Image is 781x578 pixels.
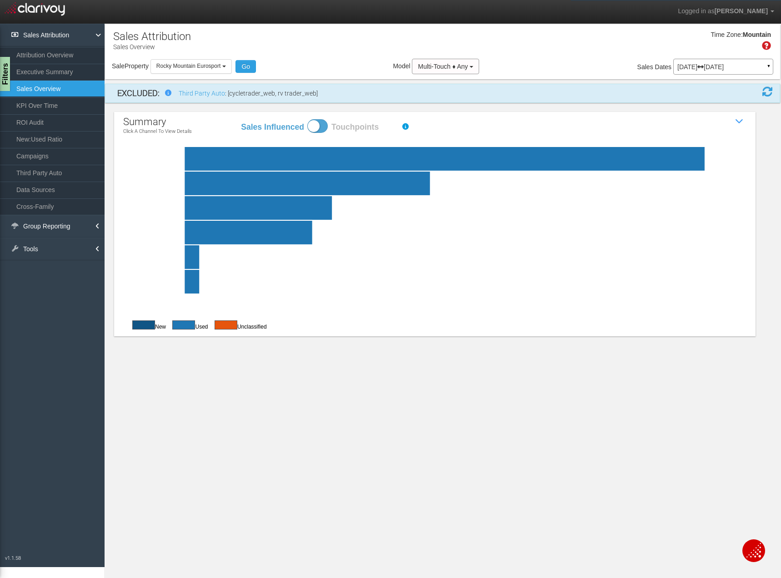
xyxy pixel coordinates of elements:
[331,122,395,133] label: Touchpoints
[677,64,769,70] p: [DATE] [DATE]
[113,40,191,51] p: Sales Overview
[637,63,653,71] span: Sales
[117,88,160,98] strong: EXCLUDED:
[128,320,166,331] div: New
[412,59,479,74] button: Multi-Touch ♦ Any
[156,63,220,69] span: Rocky Mountain Eurosport
[418,63,468,70] span: Multi-Touch ♦ Any
[123,116,166,127] span: summary
[733,115,746,128] i: Show / Hide Sales Attribution Chart
[210,320,267,331] div: Unclassified
[145,221,768,244] rect: organic search|0|26|0
[113,30,191,42] h1: Sales Attribution
[145,147,768,171] rect: third party auto|0|106|0
[235,60,256,73] button: Go
[145,270,768,294] rect: social|0|3|0
[225,90,318,97] span: : [cycletrader_web, rv trader_web]
[215,320,237,330] button: Used
[743,30,771,40] div: Mountain
[655,63,672,71] span: Dates
[145,245,768,269] rect: paid search|0|3|0
[240,122,304,133] label: Sales Influenced
[671,0,781,22] a: Logged in as[PERSON_NAME]
[765,61,773,76] a: ▼
[715,7,768,15] span: [PERSON_NAME]
[132,320,155,330] button: New
[179,90,225,97] a: Third Party Auto
[168,320,208,331] div: Used
[172,320,195,330] button: Used
[708,30,743,40] div: Time Zone:
[145,196,768,220] rect: direct|0|30|0
[112,62,125,70] span: Sale
[145,172,768,195] rect: website tools|0|50|0
[678,7,714,15] span: Logged in as
[150,59,232,73] button: Rocky Mountain Eurosport
[123,129,192,134] p: Click a channel to view details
